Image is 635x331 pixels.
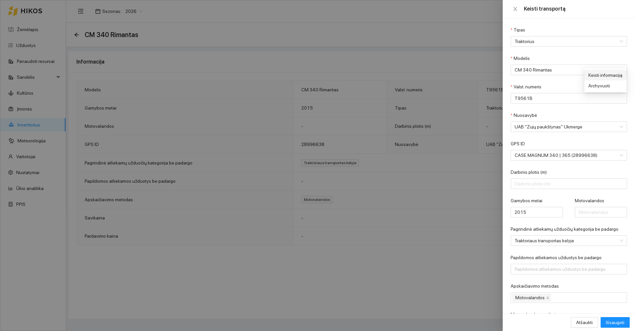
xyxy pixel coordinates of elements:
[606,319,624,326] span: Išsaugoti
[515,36,614,46] span: Traktorius
[571,317,598,328] button: Atšaukti
[588,71,622,79] span: Keisti informaciją
[511,169,547,176] label: Darbinis plotis (m)
[511,254,602,261] label: Papildomos atliekamos užduotys be padargo
[511,65,627,75] input: Modelis
[511,140,525,147] label: GPS ID
[511,93,627,104] input: Valst. numeris
[546,296,549,300] span: close
[511,178,627,189] input: Darbinis plotis (m)
[576,319,593,326] span: Atšaukti
[575,207,627,217] input: Motovalandos
[511,207,563,217] input: Gamybos metai
[524,5,627,13] div: Keisti transportą
[575,197,604,204] label: Motovalandos
[511,83,541,90] label: Valst. numeris
[515,294,545,301] span: Motovalandos
[511,226,618,233] label: Pagrindinė atliekamų užduočių kategorija be padargo
[511,26,525,33] label: Tipas
[511,55,530,62] label: Modelis
[511,6,520,12] button: Close
[511,197,542,204] label: Gamybos metai
[601,317,630,328] button: Išsaugoti
[511,112,537,119] label: Nuosavybė
[512,294,551,302] span: Motovalandos
[515,150,614,160] span: CASE MAGNUM 340 | 365 (28996638)
[515,122,614,132] span: UAB "Zujų paukštynas" Ukmerge
[588,82,622,89] span: Archyvuoti
[511,311,561,318] label: Motovalandos savikaina
[513,6,518,12] span: close
[511,283,559,290] label: Apskaičiavimo metodas
[515,236,614,246] span: Traktoriaus transportas kelyje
